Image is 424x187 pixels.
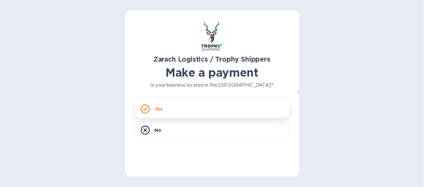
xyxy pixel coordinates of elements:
[154,55,270,63] b: Zarach Logistics / Trophy Shippers
[135,66,289,79] h1: Make a payment
[135,82,289,89] p: Is your business located in the [GEOGRAPHIC_DATA]?
[155,127,162,133] p: No
[155,106,163,112] p: Yes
